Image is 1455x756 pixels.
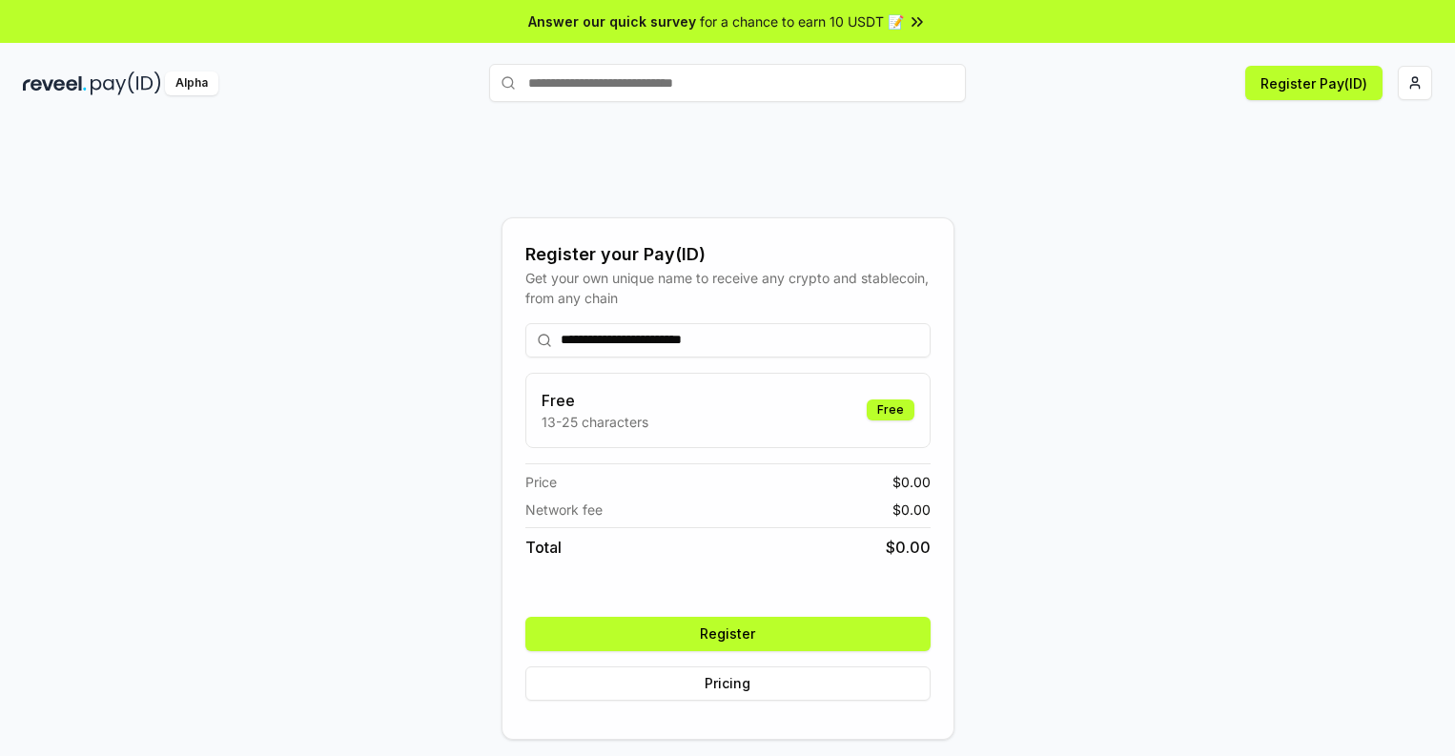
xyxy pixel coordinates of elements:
[525,666,931,701] button: Pricing
[525,617,931,651] button: Register
[91,72,161,95] img: pay_id
[525,241,931,268] div: Register your Pay(ID)
[1245,66,1383,100] button: Register Pay(ID)
[867,399,914,420] div: Free
[886,536,931,559] span: $ 0.00
[700,11,904,31] span: for a chance to earn 10 USDT 📝
[528,11,696,31] span: Answer our quick survey
[542,389,648,412] h3: Free
[892,500,931,520] span: $ 0.00
[525,268,931,308] div: Get your own unique name to receive any crypto and stablecoin, from any chain
[23,72,87,95] img: reveel_dark
[525,536,562,559] span: Total
[542,412,648,432] p: 13-25 characters
[525,500,603,520] span: Network fee
[165,72,218,95] div: Alpha
[525,472,557,492] span: Price
[892,472,931,492] span: $ 0.00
